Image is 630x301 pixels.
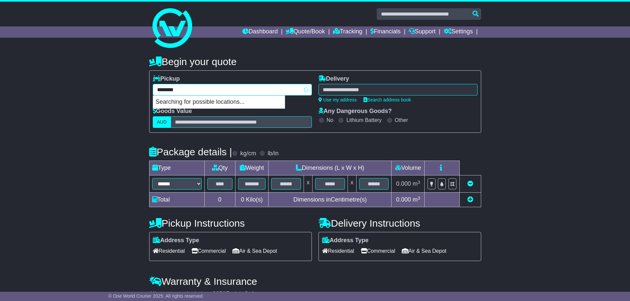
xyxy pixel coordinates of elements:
span: Commercial [361,246,395,256]
label: Goods Value [153,108,192,115]
span: Residential [153,246,185,256]
h4: Delivery Instructions [318,218,481,229]
a: Remove this item [467,180,473,187]
td: Weight [235,161,269,175]
label: AUD [153,116,171,128]
a: Settings [444,26,473,38]
sup: 3 [418,180,420,185]
label: Lithium Battery [346,117,382,123]
a: Quote/Book [286,26,325,38]
label: Any Dangerous Goods? [318,108,392,115]
td: Dimensions in Centimetre(s) [269,193,392,207]
span: Commercial [191,246,226,256]
label: No [327,117,333,123]
a: Financials [370,26,400,38]
span: m [413,180,420,187]
a: Add new item [467,196,473,203]
span: Air & Sea Depot [402,246,446,256]
span: 0.000 [396,180,411,187]
span: 0 [241,196,244,203]
label: Address Type [322,237,369,244]
span: 250 [216,290,226,297]
td: x [304,175,313,193]
label: Address Type [153,237,199,244]
typeahead: Please provide city [153,84,312,95]
td: Dimensions (L x W x H) [269,161,392,175]
label: lb/in [268,150,278,157]
td: 0 [204,193,235,207]
span: m [413,196,420,203]
td: Volume [392,161,425,175]
label: kg/cm [240,150,256,157]
h4: Pickup Instructions [149,218,312,229]
td: Kilo(s) [235,193,269,207]
h4: Begin your quote [149,56,481,67]
label: Pickup [153,75,180,83]
label: Delivery [318,75,349,83]
span: © One World Courier 2025. All rights reserved. [108,293,204,299]
a: Support [409,26,436,38]
span: Residential [322,246,354,256]
sup: 3 [418,196,420,201]
a: Use my address [318,97,357,102]
h4: Package details | [149,146,232,157]
span: 0.000 [396,196,411,203]
a: Tracking [333,26,362,38]
span: Air & Sea Depot [232,246,277,256]
a: Dashboard [242,26,278,38]
p: Searching for possible locations... [153,96,285,108]
td: Qty [204,161,235,175]
a: Search address book [363,97,411,102]
div: All our quotes include a $ FreightSafe warranty. [149,290,481,298]
label: Other [395,117,408,123]
td: Total [149,193,204,207]
h4: Warranty & Insurance [149,276,481,287]
td: x [348,175,356,193]
td: Type [149,161,204,175]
